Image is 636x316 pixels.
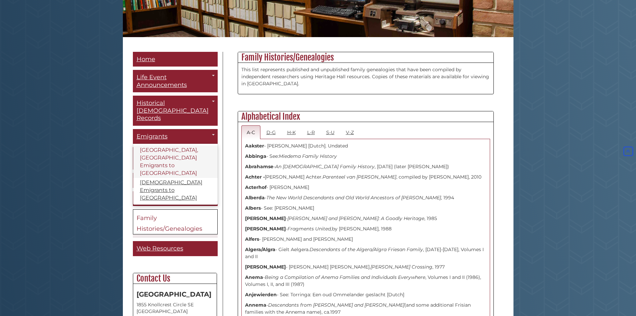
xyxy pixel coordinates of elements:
[323,174,396,180] i: Parenteel van [PERSON_NAME]
[245,153,486,160] p: - See:
[309,246,423,252] i: Descendants of the Algera/Algra Friesan Family
[133,145,218,178] a: [GEOGRAPHIC_DATA], [GEOGRAPHIC_DATA] Emigrants to [GEOGRAPHIC_DATA]
[245,205,486,212] p: - See: [PERSON_NAME]
[371,264,432,270] i: [PERSON_NAME] Crossing
[137,245,183,252] span: Web Resources
[245,194,486,201] p: - , 1994
[245,246,486,260] p: - Gielt Aelgera. , [DATE]-[DATE], Volumes I and II
[245,195,265,201] strong: Alberda
[133,52,218,67] a: Home
[245,215,286,221] strong: [PERSON_NAME]
[133,178,218,203] a: [DEMOGRAPHIC_DATA] Emigrants to [GEOGRAPHIC_DATA]
[245,205,261,211] strong: Albers
[245,174,486,181] p: [PERSON_NAME] Achter. , compiled by [PERSON_NAME], 2010
[245,274,486,288] p: - , Volumes I and II (1986), Volumes I, II, and III (1987)
[133,209,218,234] a: Family Histories/Genealogies
[241,125,260,139] a: A-C
[238,52,493,63] h2: Family Histories/Genealogies
[137,133,168,140] span: Emigrants
[266,195,441,201] i: The New World Descendants and Old World Ancestors of [PERSON_NAME]
[245,226,286,232] strong: [PERSON_NAME]
[245,215,486,222] p: - , 1985
[275,164,375,170] i: An [DEMOGRAPHIC_DATA] Family History
[245,236,259,242] strong: Alfers
[238,111,493,122] h2: Alphabetical Index
[133,129,218,144] a: Emigrants
[137,74,187,89] span: Life Event Announcements
[245,184,486,191] p: - [PERSON_NAME]
[245,236,486,243] p: - [PERSON_NAME] and [PERSON_NAME]
[282,125,301,139] a: H-K
[245,163,486,170] p: - , [DATE] (later [PERSON_NAME])
[137,56,155,63] span: Home
[137,290,211,298] strong: [GEOGRAPHIC_DATA]
[245,153,266,159] strong: Abbinga
[302,125,320,139] a: L-R
[265,274,425,280] i: Being a Compilation of Anema Families and Individuals Everywhere
[287,226,332,232] i: Fragments United,
[245,292,277,298] strong: Anjewierden
[245,142,486,149] p: - [PERSON_NAME] [Dutch]. Undated
[279,153,337,159] i: Miedema Family History
[133,273,217,284] h2: Contact Us
[245,246,275,252] strong: Algera/Algra
[133,96,218,126] a: Historical [DEMOGRAPHIC_DATA] Records
[245,174,265,180] strong: Achter -
[321,125,340,139] a: S-U
[245,143,264,149] strong: Aakster
[133,70,218,92] a: Life Event Announcements
[245,264,486,271] p: - [PERSON_NAME] [PERSON_NAME]. , 1977
[133,241,218,256] a: Web Resources
[622,148,634,154] a: Back to Top
[268,302,404,308] i: Descendants from [PERSON_NAME] and [PERSON_NAME]
[241,66,490,87] p: This list represents published and unpublished family genealogies that have been compiled by inde...
[137,214,202,232] span: Family Histories/Genealogies
[245,291,486,298] p: - See: Torringa: Een oud Ommelander geslacht [Dutch]
[245,264,286,270] strong: [PERSON_NAME]
[137,99,209,122] span: Historical [DEMOGRAPHIC_DATA] Records
[261,125,281,139] a: D-G
[245,184,266,190] strong: Acterhof
[287,215,424,221] i: [PERSON_NAME] and [PERSON_NAME]: A Goodly Heritage
[245,302,266,308] strong: Annema
[245,302,486,316] p: - (and some additional Frisian families with the Annema name), ca.1997
[341,125,359,139] a: V-Z
[245,164,273,170] strong: Abrahamse
[245,274,263,280] strong: Anema
[245,225,486,232] p: - by [PERSON_NAME], 1988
